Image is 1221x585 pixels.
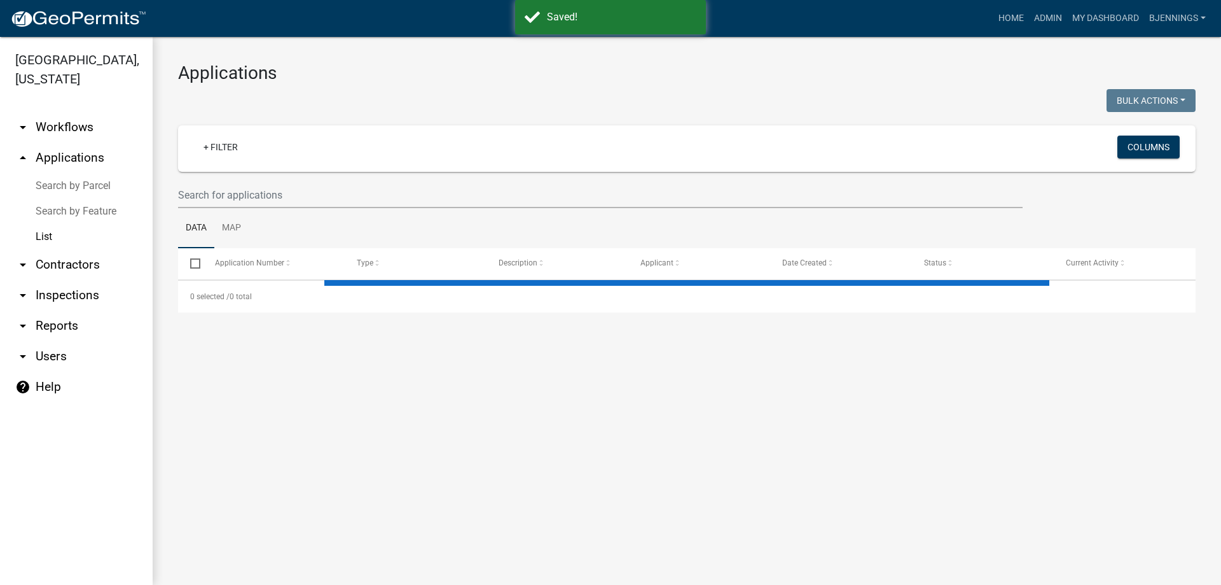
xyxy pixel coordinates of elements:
[1029,6,1067,31] a: Admin
[190,292,230,301] span: 0 selected /
[215,258,284,267] span: Application Number
[15,288,31,303] i: arrow_drop_down
[357,258,373,267] span: Type
[15,318,31,334] i: arrow_drop_down
[782,258,827,267] span: Date Created
[178,281,1196,313] div: 0 total
[499,258,537,267] span: Description
[486,248,628,279] datatable-header-cell: Description
[178,62,1196,84] h3: Applications
[15,150,31,166] i: arrow_drop_up
[1066,258,1119,267] span: Current Activity
[344,248,486,279] datatable-header-cell: Type
[1117,136,1180,159] button: Columns
[1144,6,1211,31] a: bjennings
[15,257,31,272] i: arrow_drop_down
[640,258,673,267] span: Applicant
[178,208,214,249] a: Data
[628,248,770,279] datatable-header-cell: Applicant
[1107,89,1196,112] button: Bulk Actions
[15,349,31,364] i: arrow_drop_down
[770,248,912,279] datatable-header-cell: Date Created
[193,136,248,159] a: + Filter
[993,6,1029,31] a: Home
[214,208,249,249] a: Map
[547,10,696,25] div: Saved!
[178,248,202,279] datatable-header-cell: Select
[1067,6,1144,31] a: My Dashboard
[1054,248,1196,279] datatable-header-cell: Current Activity
[15,120,31,135] i: arrow_drop_down
[912,248,1054,279] datatable-header-cell: Status
[202,248,344,279] datatable-header-cell: Application Number
[178,182,1023,208] input: Search for applications
[924,258,946,267] span: Status
[15,379,31,395] i: help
